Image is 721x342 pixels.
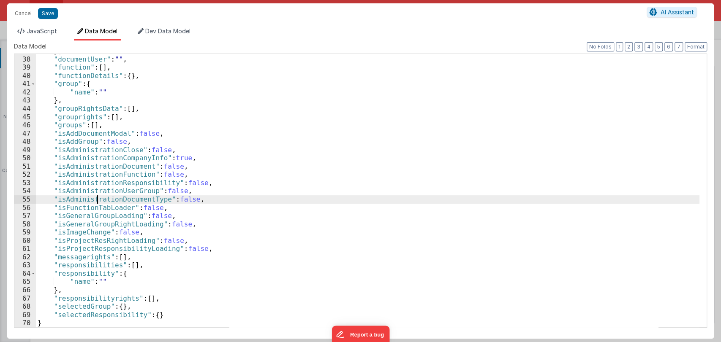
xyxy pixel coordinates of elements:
[14,88,36,97] div: 42
[14,129,36,138] div: 47
[14,63,36,72] div: 39
[14,220,36,229] div: 58
[14,204,36,212] div: 56
[664,42,673,51] button: 6
[38,8,58,19] button: Save
[14,228,36,237] div: 59
[14,105,36,113] div: 44
[647,7,697,18] button: AI Assistant
[685,42,707,51] button: Format
[14,146,36,154] div: 49
[14,212,36,220] div: 57
[14,269,36,278] div: 64
[14,261,36,269] div: 63
[14,302,36,311] div: 68
[14,170,36,179] div: 52
[675,42,683,51] button: 7
[14,294,36,303] div: 67
[14,42,46,51] span: Data Model
[11,8,36,19] button: Cancel
[27,27,57,35] span: JavaScript
[145,27,190,35] span: Dev Data Model
[14,179,36,187] div: 53
[14,277,36,286] div: 65
[14,187,36,195] div: 54
[661,8,694,16] span: AI Assistant
[625,42,633,51] button: 2
[14,253,36,261] div: 62
[14,121,36,129] div: 46
[14,162,36,171] div: 51
[14,137,36,146] div: 48
[14,237,36,245] div: 60
[14,113,36,121] div: 45
[14,245,36,253] div: 61
[85,27,117,35] span: Data Model
[14,96,36,105] div: 43
[616,42,623,51] button: 1
[14,55,36,64] div: 38
[14,154,36,162] div: 50
[14,319,36,327] div: 70
[14,80,36,88] div: 41
[587,42,614,51] button: No Folds
[14,72,36,80] div: 40
[645,42,653,51] button: 4
[14,195,36,204] div: 55
[14,286,36,294] div: 66
[655,42,663,51] button: 5
[14,311,36,319] div: 69
[634,42,643,51] button: 3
